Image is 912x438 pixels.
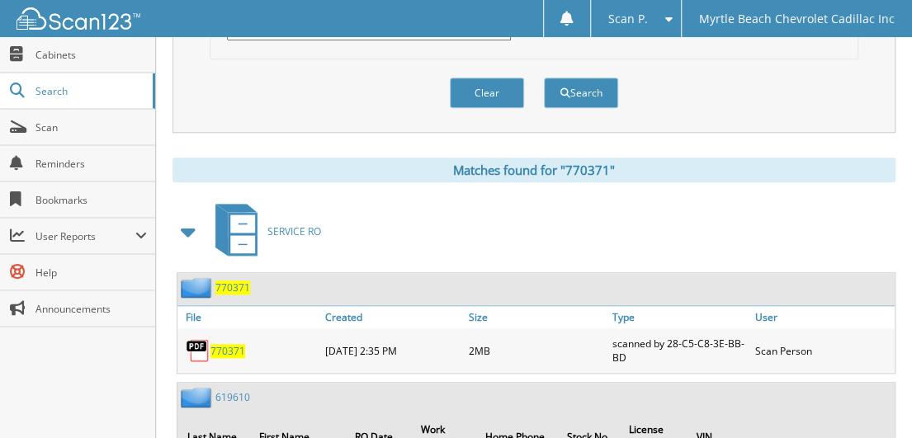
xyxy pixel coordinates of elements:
a: 770371 [215,280,250,294]
span: Search [35,84,144,98]
span: User Reports [35,229,135,243]
img: PDF.png [186,338,210,363]
span: Help [35,266,147,280]
span: Bookmarks [35,193,147,207]
button: Clear [450,78,524,108]
span: Scan [35,120,147,134]
div: Matches found for "770371" [172,158,895,182]
span: SERVICE RO [267,224,321,238]
div: scanned by 28-C5-C8-3E-BB-BD [607,332,751,369]
div: [DATE] 2:35 PM [321,332,465,369]
iframe: Chat Widget [829,359,912,438]
div: Scan Person [751,332,895,369]
img: folder2.png [181,277,215,298]
span: Scan P. [608,14,648,24]
a: Created [321,306,465,328]
span: Cabinets [35,48,147,62]
a: 770371 [210,344,245,358]
button: Search [544,78,618,108]
div: 2MB [465,332,608,369]
a: User [751,306,895,328]
img: folder2.png [181,387,215,407]
span: Reminders [35,157,147,171]
a: 619610 [215,390,250,404]
img: scan123-logo-white.svg [17,7,140,30]
a: Size [465,306,608,328]
a: Type [607,306,751,328]
span: Announcements [35,302,147,316]
span: Myrtle Beach Chevrolet Cadillac Inc [699,14,895,24]
a: SERVICE RO [206,199,321,264]
a: File [177,306,321,328]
